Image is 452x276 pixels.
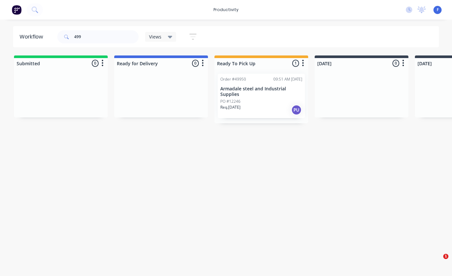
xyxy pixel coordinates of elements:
[443,254,448,259] span: 1
[20,33,46,41] div: Workflow
[210,5,242,15] div: productivity
[220,104,240,110] p: Req. [DATE]
[12,5,21,15] img: Factory
[220,86,302,97] p: Armadale steel and Industrial Supplies
[149,33,161,40] span: Views
[74,30,139,43] input: Search for orders...
[291,105,302,115] div: PU
[220,76,246,82] div: Order #49950
[273,76,302,82] div: 09:51 AM [DATE]
[218,74,305,118] div: Order #4995009:51 AM [DATE]Armadale steel and Industrial SuppliesPO #12246Req.[DATE]PU
[437,7,439,13] span: F
[220,99,240,104] p: PO #12246
[430,254,445,269] iframe: Intercom live chat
